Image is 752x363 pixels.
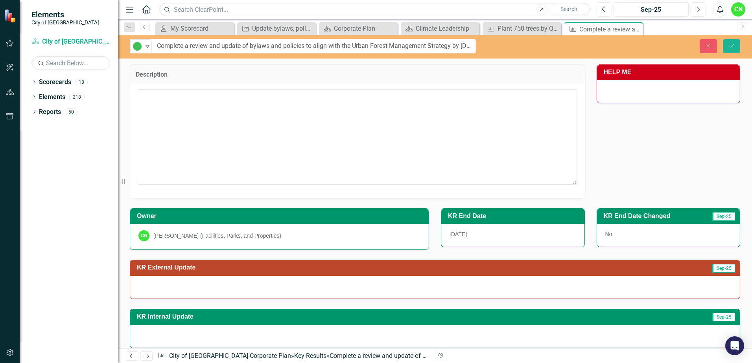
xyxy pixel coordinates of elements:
button: CN [731,2,745,16]
a: City of [GEOGRAPHIC_DATA] Corporate Plan [31,37,110,46]
div: Plant 750 trees by Q4 2026 [498,24,559,33]
span: Sep-25 [712,313,735,321]
a: My Scorecard [157,24,232,33]
a: City of [GEOGRAPHIC_DATA] Corporate Plan [169,352,291,359]
h3: Owner [137,213,425,220]
span: Search [560,6,577,12]
span: Sep-25 [712,264,735,273]
div: Complete a review and update of bylaws and policies to align with the Urban Forest Management Str... [330,352,652,359]
div: 50 [65,108,77,115]
div: [PERSON_NAME] (Facilities, Parks, and Properties) [153,232,281,240]
h3: Description [136,71,579,78]
input: Search ClearPoint... [159,3,591,16]
span: Elements [31,10,99,19]
h3: KR End Date [448,213,581,220]
h3: KR Internal Update [137,313,558,320]
a: Update bylaws, policies and the OCP to reflect the direction of the Urban Forest Management Strat... [239,24,314,33]
a: Climate Leadership [403,24,477,33]
div: Update bylaws, policies and the OCP to reflect the direction of the Urban Forest Management Strat... [252,24,314,33]
a: Scorecards [39,78,71,87]
div: Open Intercom Messenger [725,336,744,355]
button: Sep-25 [614,2,689,16]
div: » » [158,352,429,361]
input: Search Below... [31,56,110,70]
a: Key Results [294,352,326,359]
h3: KR End Date Changed [604,213,701,220]
a: Plant 750 trees by Q4 2026 [485,24,559,33]
div: CN [138,230,149,241]
small: City of [GEOGRAPHIC_DATA] [31,19,99,26]
h3: KR External Update [137,264,562,271]
img: In Progress [133,42,142,51]
span: [DATE] [450,231,467,237]
div: My Scorecard [170,24,232,33]
input: This field is required [152,39,476,53]
a: Corporate Plan [321,24,396,33]
button: Search [549,4,589,15]
a: Elements [39,93,65,102]
div: Complete a review and update of bylaws and policies to align with the Urban Forest Management Str... [579,24,641,34]
div: Climate Leadership [416,24,477,33]
span: No [605,231,612,237]
div: Corporate Plan [334,24,396,33]
div: 18 [75,79,88,86]
div: Sep-25 [616,5,686,15]
div: 218 [69,94,85,101]
a: Reports [39,108,61,117]
h3: HELP ME [604,69,736,76]
span: Sep-25 [712,212,735,221]
img: ClearPoint Strategy [4,9,18,22]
